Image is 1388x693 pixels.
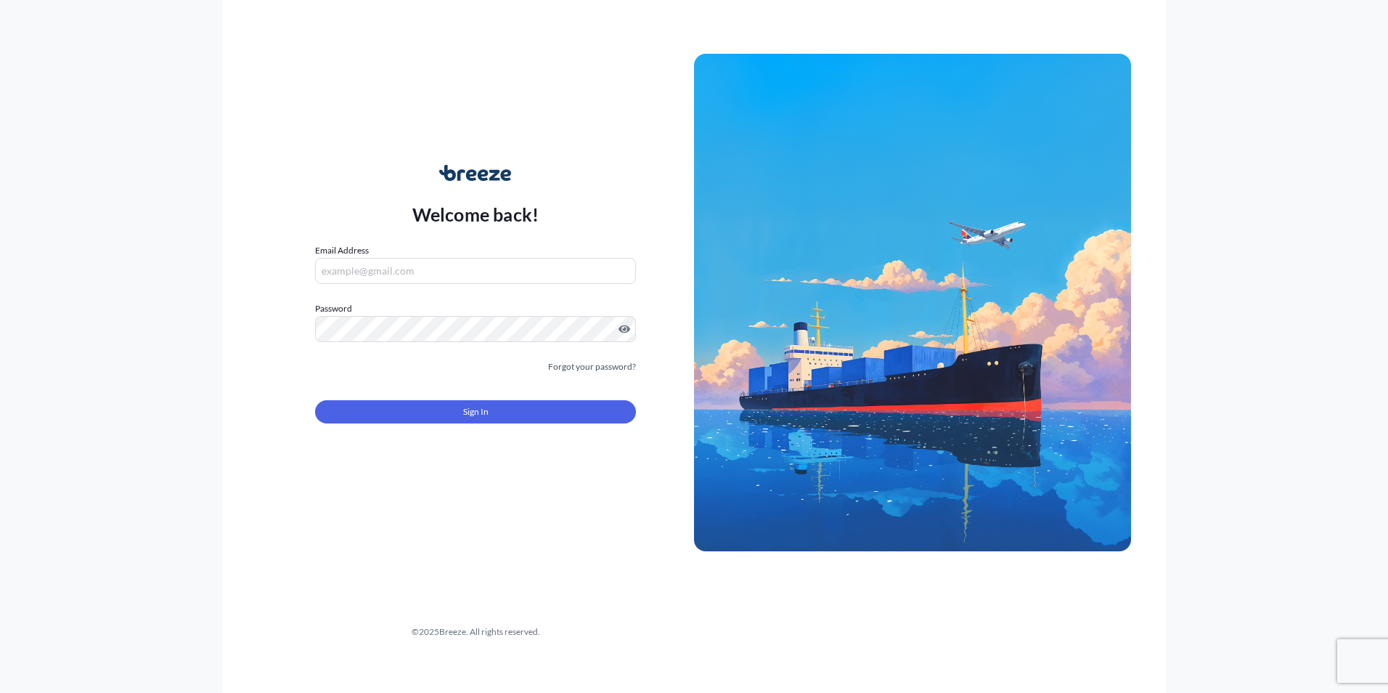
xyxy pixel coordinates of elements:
span: Sign In [463,405,489,419]
p: Welcome back! [412,203,539,226]
label: Password [315,301,636,316]
button: Show password [619,323,630,335]
label: Email Address [315,243,369,258]
button: Sign In [315,400,636,423]
input: example@gmail.com [315,258,636,284]
a: Forgot your password? [548,360,636,374]
img: Ship illustration [694,54,1131,551]
div: © 2025 Breeze. All rights reserved. [257,625,694,639]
